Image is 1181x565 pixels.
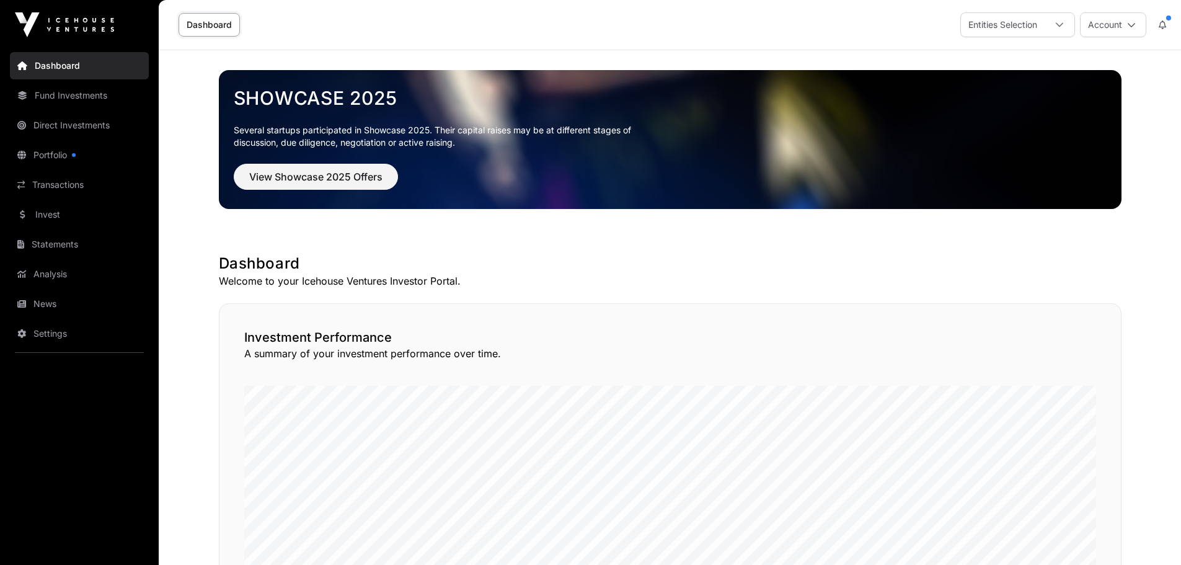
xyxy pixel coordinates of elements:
a: Direct Investments [10,112,149,139]
a: News [10,290,149,318]
a: Fund Investments [10,82,149,109]
span: View Showcase 2025 Offers [249,169,383,184]
p: A summary of your investment performance over time. [244,346,1096,361]
a: Dashboard [10,52,149,79]
button: View Showcase 2025 Offers [234,164,398,190]
h1: Dashboard [219,254,1121,274]
h2: Investment Performance [244,329,1096,346]
a: View Showcase 2025 Offers [234,176,398,189]
a: Dashboard [179,13,240,37]
a: Showcase 2025 [234,87,1107,109]
a: Invest [10,201,149,228]
div: Entities Selection [961,13,1045,37]
p: Welcome to your Icehouse Ventures Investor Portal. [219,274,1121,288]
img: Icehouse Ventures Logo [15,12,114,37]
img: Showcase 2025 [219,70,1121,209]
a: Analysis [10,260,149,288]
button: Account [1080,12,1146,37]
a: Settings [10,320,149,347]
p: Several startups participated in Showcase 2025. Their capital raises may be at different stages o... [234,124,650,149]
a: Transactions [10,171,149,198]
a: Portfolio [10,141,149,169]
a: Statements [10,231,149,258]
